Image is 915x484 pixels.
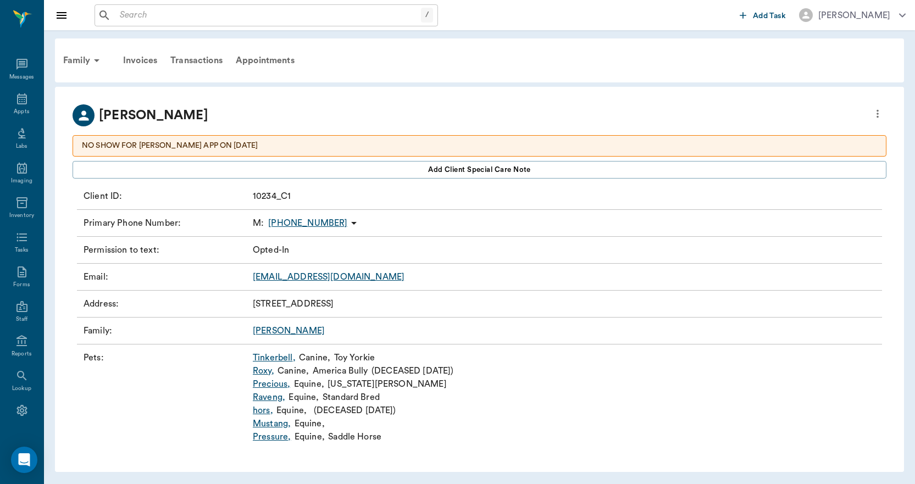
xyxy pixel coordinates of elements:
p: Equine , [295,417,325,430]
p: Standard Bred [323,391,380,404]
p: Saddle Horse [328,430,381,443]
div: Appts [14,108,29,116]
p: Permission to text : [84,243,248,257]
div: Labs [16,142,27,151]
div: Family [57,47,110,74]
a: Pressure, [253,430,291,443]
p: Equine , [289,391,319,404]
div: Open Intercom Messenger [11,447,37,473]
div: Staff [16,315,27,324]
a: Raveng, [253,391,285,404]
div: Tasks [15,246,29,254]
p: Equine , [294,377,324,391]
p: [PERSON_NAME] [99,105,208,125]
p: Canine , [278,364,309,377]
a: Precious, [253,377,290,391]
p: Client ID : [84,190,248,203]
p: [STREET_ADDRESS] [253,297,334,310]
a: Tinkerbell, [253,351,296,364]
div: / [421,8,433,23]
p: Canine , [299,351,330,364]
span: M : [253,216,264,230]
a: hors, [253,404,273,417]
button: Add client Special Care Note [73,161,886,179]
button: Close drawer [51,4,73,26]
input: Search [115,8,421,23]
a: Invoices [117,47,164,74]
p: Pets : [84,351,248,443]
p: 10234_C1 [253,190,291,203]
a: Transactions [164,47,229,74]
div: Lookup [12,385,31,393]
p: Family : [84,324,248,337]
a: [EMAIL_ADDRESS][DOMAIN_NAME] [253,272,404,281]
a: Appointments [229,47,301,74]
span: Add client Special Care Note [428,164,531,176]
button: Add Task [735,5,790,25]
div: Messages [9,73,35,81]
button: [PERSON_NAME] [790,5,914,25]
p: Email : [84,270,248,283]
div: Imaging [11,177,32,185]
p: America Bully [313,364,368,377]
div: Reports [12,350,32,358]
p: Equine , [295,430,325,443]
p: Primary Phone Number : [84,216,248,230]
p: ( DECEASED [DATE] ) [371,364,454,377]
p: Equine , [276,404,307,417]
a: [PERSON_NAME] [253,326,325,335]
p: NO SHOW FOR [PERSON_NAME] APP ON [DATE] [82,140,877,152]
a: Mustang, [253,417,291,430]
p: [US_STATE][PERSON_NAME] [328,377,446,391]
button: more [869,104,886,123]
p: Address : [84,297,248,310]
a: Roxy, [253,364,274,377]
div: Inventory [9,212,34,220]
div: Forms [13,281,30,289]
div: [PERSON_NAME] [818,9,890,22]
p: Opted-In [253,243,289,257]
p: Toy Yorkie [334,351,375,364]
p: ( DECEASED [DATE] ) [314,404,396,417]
p: [PHONE_NUMBER] [268,216,347,230]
